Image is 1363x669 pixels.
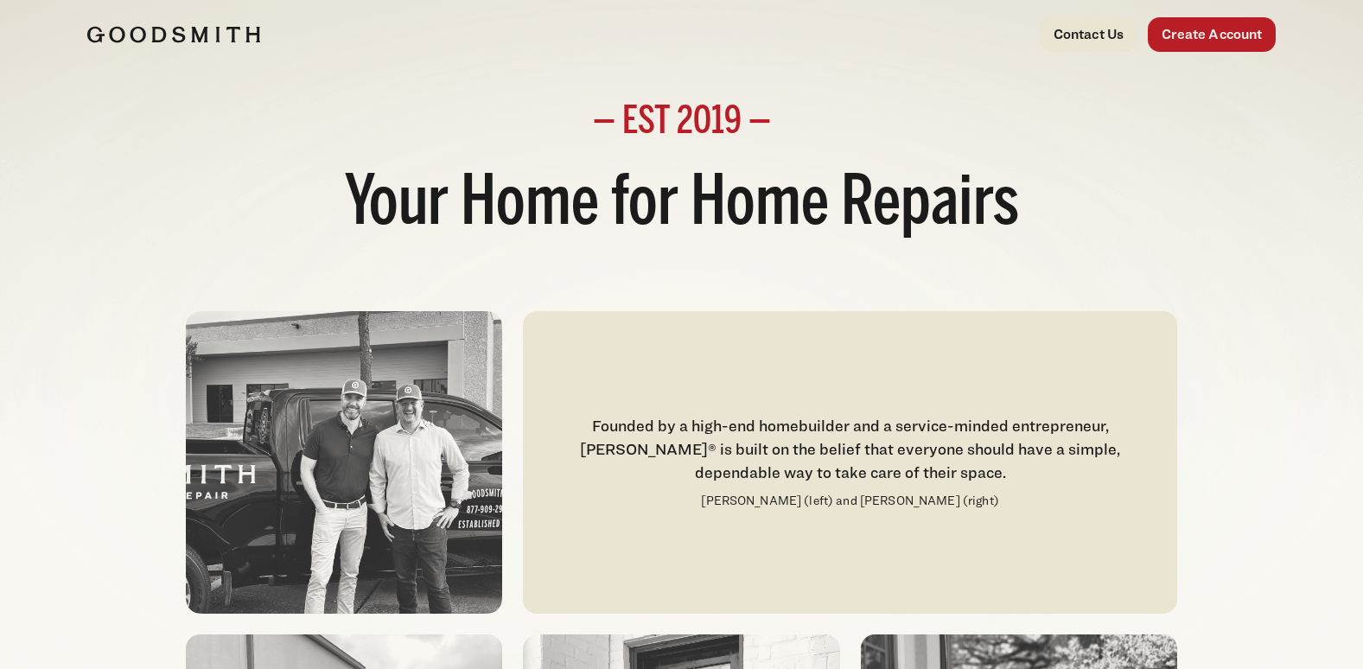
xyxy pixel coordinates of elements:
h1: Your Home for Home Repairs [87,162,1277,249]
p: [PERSON_NAME] (left) and [PERSON_NAME] (right) [701,491,998,511]
div: Founded by a high-end homebuilder and a service-minded entrepreneur, [PERSON_NAME]® is built on t... [544,414,1156,484]
img: Goodsmith [87,26,260,43]
a: Create Account [1148,17,1276,52]
h2: — EST 2019 — [87,104,1277,142]
a: Contact Us [1040,17,1138,52]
